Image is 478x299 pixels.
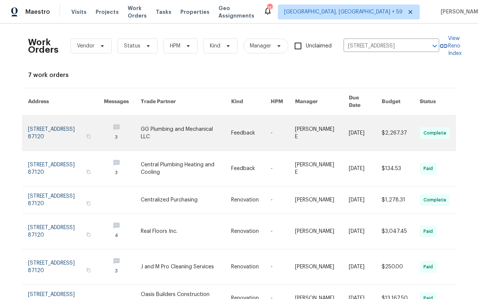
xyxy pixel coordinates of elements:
button: Copy Address [85,133,92,140]
button: Copy Address [85,200,92,207]
th: Due Date [343,88,376,115]
td: - [265,214,289,249]
th: HPM [265,88,289,115]
td: - [265,249,289,285]
div: 7 work orders [28,71,450,79]
h2: Work Orders [28,38,59,53]
td: [PERSON_NAME] E [289,151,343,187]
td: Real Floors Inc. [135,214,225,249]
td: [PERSON_NAME] [289,249,343,285]
span: Geo Assignments [218,4,254,19]
div: 751 [267,4,272,12]
span: Manager [250,42,271,50]
span: Tasks [156,9,171,15]
span: Visits [71,8,87,16]
td: [PERSON_NAME] [289,214,343,249]
td: J and M Pro Cleaning Services [135,249,225,285]
th: Trade Partner [135,88,225,115]
td: - [265,151,289,187]
td: Centralized Purchasing [135,187,225,214]
th: Kind [225,88,265,115]
span: Work Orders [128,4,147,19]
td: Renovation [225,249,265,285]
button: Copy Address [85,231,92,238]
a: View Reno Index [439,35,462,57]
th: Messages [98,88,135,115]
td: GG Plumbing and Mechanical LLC [135,115,225,151]
input: Enter in an address [344,40,418,52]
span: Status [124,42,140,50]
span: Kind [210,42,220,50]
td: - [265,187,289,214]
td: Feedback [225,151,265,187]
button: Copy Address [85,169,92,175]
td: Renovation [225,187,265,214]
span: Maestro [25,8,50,16]
td: - [265,115,289,151]
td: Renovation [225,214,265,249]
span: Unclaimed [306,42,332,50]
button: Open [429,41,440,51]
td: Central Plumbing Heating and Cooling [135,151,225,187]
th: Manager [289,88,343,115]
th: Address [22,88,98,115]
span: Properties [180,8,209,16]
td: [PERSON_NAME] [289,187,343,214]
th: Status [414,88,456,115]
button: Copy Address [85,267,92,274]
span: [GEOGRAPHIC_DATA], [GEOGRAPHIC_DATA] + 59 [284,8,403,16]
span: HPM [170,42,180,50]
th: Budget [376,88,414,115]
span: Vendor [77,42,94,50]
span: Projects [96,8,119,16]
td: [PERSON_NAME] E [289,115,343,151]
td: Feedback [225,115,265,151]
